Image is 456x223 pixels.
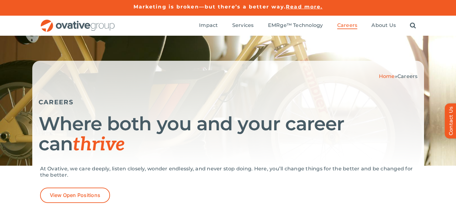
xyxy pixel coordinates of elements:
h1: Where both you and your career can [39,114,418,155]
a: OG_Full_horizontal_RGB [40,19,115,25]
a: EMRge™ Technology [268,22,323,29]
span: » [379,73,418,79]
a: About Us [371,22,396,29]
a: View Open Positions [40,188,110,203]
a: Search [410,22,416,29]
span: View Open Positions [50,192,101,198]
nav: Menu [199,16,416,36]
a: Careers [337,22,358,29]
a: Impact [199,22,218,29]
a: Services [232,22,254,29]
h5: CAREERS [39,98,418,106]
a: Marketing is broken—but there’s a better way. [134,4,286,10]
span: Careers [397,73,418,79]
a: Home [379,73,395,79]
span: thrive [73,133,125,156]
a: Read more. [286,4,322,10]
p: At Ovative, we care deeply, listen closely, wonder endlessly, and never stop doing. Here, you’ll ... [40,166,416,178]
